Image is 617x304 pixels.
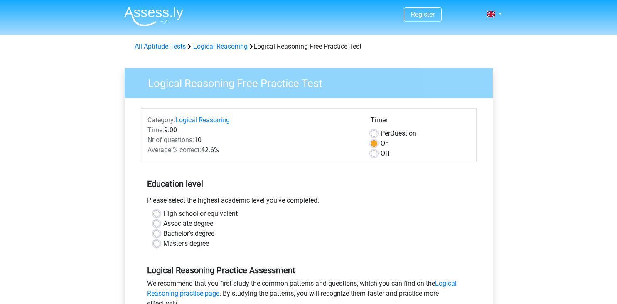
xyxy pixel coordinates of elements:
[193,42,248,50] a: Logical Reasoning
[124,7,183,26] img: Assessly
[147,175,470,192] h5: Education level
[141,195,477,209] div: Please select the highest academic level you’ve completed.
[141,135,364,145] div: 10
[163,219,213,229] label: Associate degree
[147,265,470,275] h5: Logical Reasoning Practice Assessment
[147,126,164,134] span: Time:
[381,129,390,137] span: Per
[141,125,364,135] div: 9:00
[381,138,389,148] label: On
[163,229,214,239] label: Bachelor's degree
[138,74,487,90] h3: Logical Reasoning Free Practice Test
[147,146,201,154] span: Average % correct:
[381,129,416,138] label: Question
[147,116,175,124] span: Category:
[131,42,486,52] div: Logical Reasoning Free Practice Test
[411,10,435,18] a: Register
[163,209,238,219] label: High school or equivalent
[141,145,364,155] div: 42.6%
[371,115,470,129] div: Timer
[175,116,230,124] a: Logical Reasoning
[147,136,194,144] span: Nr of questions:
[135,42,186,50] a: All Aptitude Tests
[163,239,209,249] label: Master's degree
[381,148,390,158] label: Off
